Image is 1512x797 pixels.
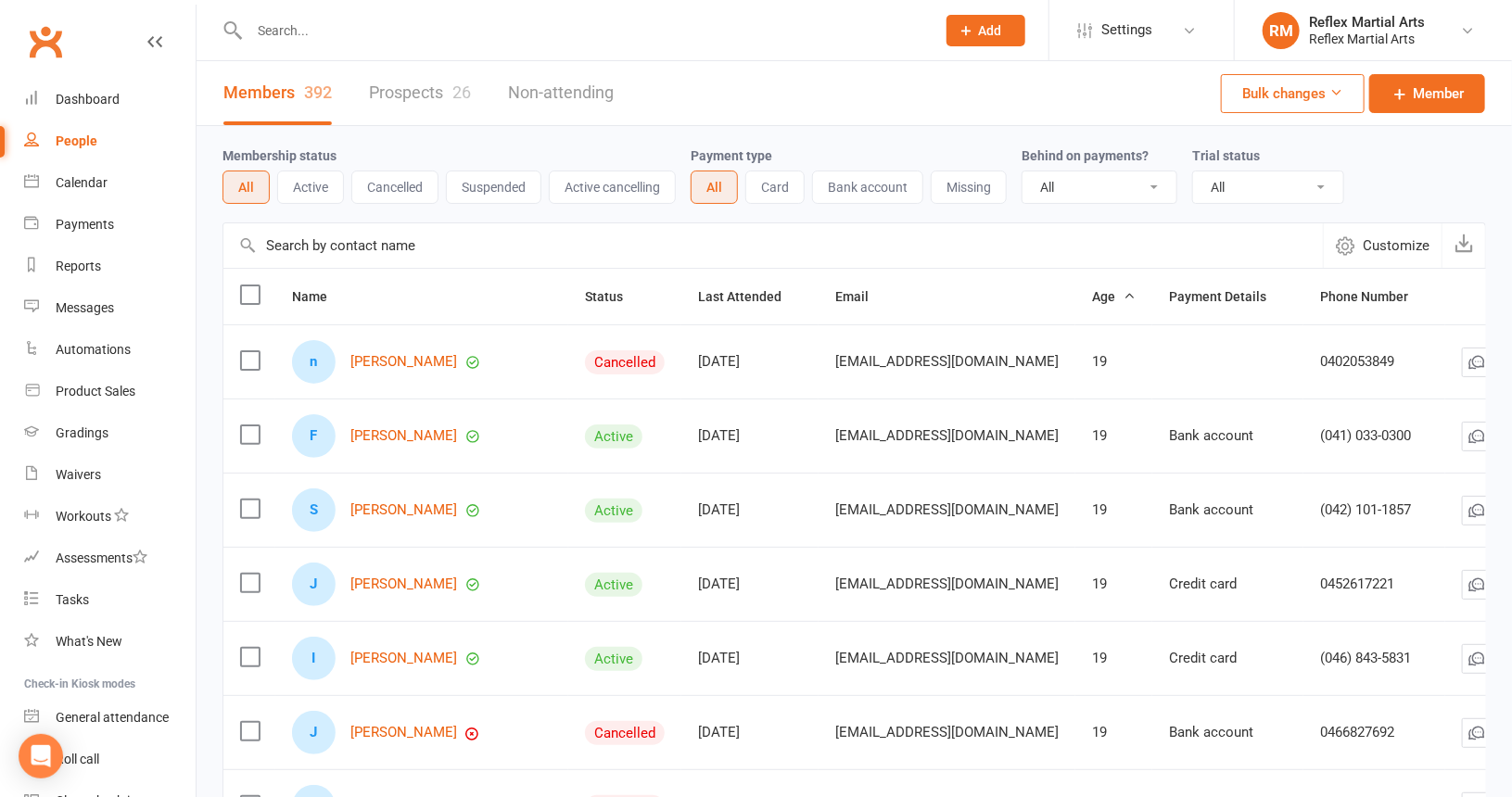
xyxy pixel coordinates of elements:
[1092,285,1136,308] button: Age
[446,171,541,204] button: Suspended
[1320,289,1429,304] span: Phone Number
[835,492,1059,527] span: [EMAIL_ADDRESS][DOMAIN_NAME]
[698,576,802,592] div: [DATE]
[24,329,196,371] a: Automations
[350,502,457,518] a: [PERSON_NAME]
[585,647,642,671] div: Active
[1309,31,1425,47] div: Reflex Martial Arts
[698,502,802,518] div: [DATE]
[56,342,131,357] div: Automations
[24,120,196,162] a: People
[56,217,114,232] div: Payments
[947,15,1025,46] button: Add
[698,428,802,444] div: [DATE]
[745,171,805,204] button: Card
[56,592,89,607] div: Tasks
[292,285,348,308] button: Name
[24,739,196,780] a: Roll call
[24,454,196,496] a: Waivers
[24,246,196,287] a: Reports
[1092,502,1136,518] div: 19
[1169,502,1287,518] div: Bank account
[56,752,99,766] div: Roll call
[24,621,196,663] a: What's New
[1101,9,1152,51] span: Settings
[1022,148,1149,163] label: Behind on payments?
[22,19,69,65] a: Clubworx
[1221,74,1365,113] button: Bulk changes
[292,414,336,458] div: Finn
[56,710,169,725] div: General attendance
[351,171,438,204] button: Cancelled
[698,725,802,740] div: [DATE]
[1320,428,1429,444] div: (041) 033-0300
[24,412,196,454] a: Gradings
[508,61,614,125] a: Non-attending
[585,289,643,304] span: Status
[56,384,135,398] div: Product Sales
[931,171,1007,204] button: Missing
[835,289,889,304] span: Email
[56,425,108,440] div: Gradings
[350,576,457,592] a: [PERSON_NAME]
[1320,285,1429,308] button: Phone Number
[691,148,772,163] label: Payment type
[24,287,196,329] a: Messages
[1169,289,1287,304] span: Payment Details
[698,285,802,308] button: Last Attended
[24,496,196,538] a: Workouts
[1320,651,1429,666] div: (046) 843-5831
[1320,354,1429,370] div: 0402053849
[979,23,1002,38] span: Add
[1169,428,1287,444] div: Bank account
[1320,725,1429,740] div: 0466827692
[835,566,1059,601] span: [EMAIL_ADDRESS][DOMAIN_NAME]
[585,285,643,308] button: Status
[292,637,336,680] div: Isaac
[1169,651,1287,666] div: Credit card
[24,204,196,246] a: Payments
[350,354,457,370] a: [PERSON_NAME]
[56,133,97,148] div: People
[304,82,332,102] div: 392
[1092,725,1136,740] div: 19
[698,354,802,370] div: [DATE]
[1092,428,1136,444] div: 19
[24,162,196,204] a: Calendar
[24,697,196,739] a: General attendance kiosk mode
[1169,285,1287,308] button: Payment Details
[292,340,336,384] div: nick
[24,579,196,621] a: Tasks
[835,418,1059,453] span: [EMAIL_ADDRESS][DOMAIN_NAME]
[1169,725,1287,740] div: Bank account
[698,651,802,666] div: [DATE]
[812,171,923,204] button: Bank account
[1323,223,1442,268] button: Customize
[56,509,111,524] div: Workouts
[1413,82,1464,105] span: Member
[292,711,336,754] div: Joshua
[24,79,196,120] a: Dashboard
[549,171,676,204] button: Active cancelling
[1320,502,1429,518] div: (042) 101-1857
[350,428,457,444] a: [PERSON_NAME]
[56,550,147,565] div: Assessments
[292,488,336,532] div: Seth
[585,350,665,374] div: Cancelled
[1309,14,1425,31] div: Reflex Martial Arts
[56,467,101,482] div: Waivers
[56,634,122,649] div: What's New
[1169,576,1287,592] div: Credit card
[56,300,114,315] div: Messages
[835,344,1059,379] span: [EMAIL_ADDRESS][DOMAIN_NAME]
[277,171,344,204] button: Active
[24,538,196,579] a: Assessments
[24,371,196,412] a: Product Sales
[223,223,1323,268] input: Search by contact name
[350,725,457,740] a: [PERSON_NAME]
[452,82,471,102] div: 26
[222,148,337,163] label: Membership status
[585,424,642,449] div: Active
[1092,289,1136,304] span: Age
[585,721,665,745] div: Cancelled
